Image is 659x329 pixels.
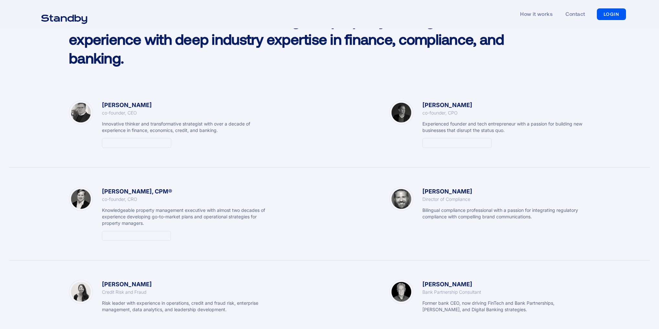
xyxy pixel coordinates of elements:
img: Bert Friedman, Director of Compliance at Standby [389,187,413,211]
div: [PERSON_NAME] [422,101,472,110]
img: Emily Young, Credit Risk and Fraud at Standby [69,280,93,304]
div: Bilingual compliance professional with a passion for integrating regulatory compliance with compe... [422,207,590,220]
div: [PERSON_NAME], CPM® [102,187,172,196]
div: Director of Compliance [422,196,470,203]
div: Bank Partnership Consultant [422,289,481,295]
div: [PERSON_NAME] [422,187,472,196]
div: 15+ yrs renting experience [105,233,167,239]
img: Egill Agustsson, co-founder and CEO of Standby [69,101,93,125]
div: Credit Risk and Fraud [102,289,146,295]
div: Risk leader with experience in operations, credit and fraud risk, enterprise management, data ana... [102,300,270,313]
img: Elvar Thormar, Egill Agustsson, co-founder and CPO of Standby [389,101,413,125]
div: Innovative thinker and transformative strategist with over a decade of experience in finance, eco... [102,121,270,134]
div: Experienced founder and tech entrepreneur with a passion for building new businesses that disrupt... [422,121,590,134]
div: co-founder, CPO [422,110,458,116]
div: Knowledgeable property management executive with almost two decades of experience developing go-t... [102,207,270,226]
h2: Our team blends decades of renting and property management experience with deep industry expertis... [69,11,537,67]
div: 10+ yrs renting experience [426,140,488,146]
div: co-founder, CEO [102,110,137,116]
div: Former bank CEO, now driving FinTech and Bank Partnerships, [PERSON_NAME], and Digital Banking st... [422,300,590,313]
img: Clint Miller, co-founder and CRO of Standby [69,187,93,211]
div: [PERSON_NAME] [422,280,472,289]
a: home [33,10,95,18]
div: 13+ yrs renting experience [105,140,168,146]
div: [PERSON_NAME] [102,101,152,110]
div: [PERSON_NAME] [102,280,152,289]
img: Adriaan van Zyl, Bank Partnership Consultant at Standby [389,280,413,304]
div: co-founder, CRO [102,196,137,203]
a: LOGIN [597,8,626,20]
